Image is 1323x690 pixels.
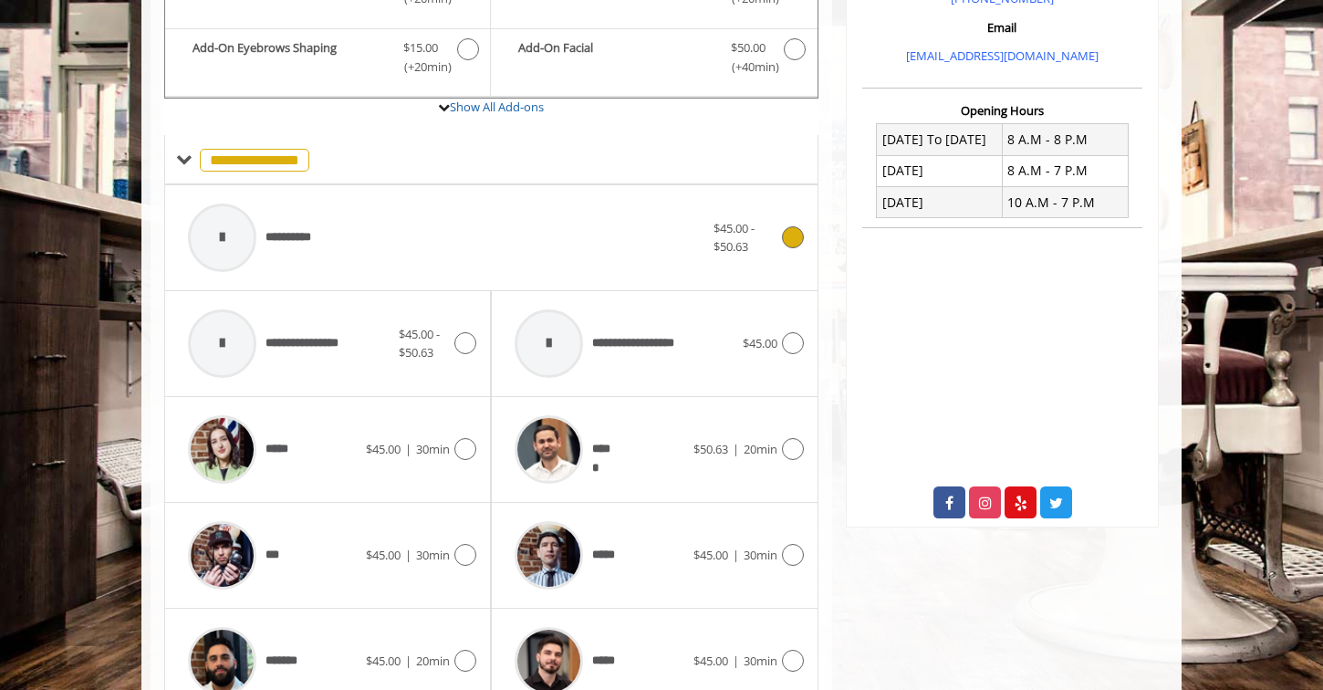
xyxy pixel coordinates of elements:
[877,155,1003,186] td: [DATE]
[743,335,777,351] span: $45.00
[399,326,440,361] span: $45.00 - $50.63
[877,187,1003,218] td: [DATE]
[721,57,775,77] span: (+40min )
[366,441,401,457] span: $45.00
[906,47,1099,64] a: [EMAIL_ADDRESS][DOMAIN_NAME]
[416,653,450,669] span: 20min
[733,653,739,669] span: |
[500,38,807,81] label: Add-On Facial
[405,653,411,669] span: |
[731,38,766,57] span: $50.00
[867,21,1138,34] h3: Email
[693,653,728,669] span: $45.00
[416,441,450,457] span: 30min
[1002,155,1128,186] td: 8 A.M - 7 P.M
[744,653,777,669] span: 30min
[1002,187,1128,218] td: 10 A.M - 7 P.M
[733,547,739,563] span: |
[744,441,777,457] span: 20min
[733,441,739,457] span: |
[744,547,777,563] span: 30min
[693,547,728,563] span: $45.00
[450,99,544,115] a: Show All Add-ons
[403,38,438,57] span: $15.00
[366,547,401,563] span: $45.00
[693,441,728,457] span: $50.63
[394,57,448,77] span: (+20min )
[405,441,411,457] span: |
[416,547,450,563] span: 30min
[518,38,712,77] b: Add-On Facial
[193,38,385,77] b: Add-On Eyebrows Shaping
[862,104,1142,117] h3: Opening Hours
[174,38,481,81] label: Add-On Eyebrows Shaping
[366,653,401,669] span: $45.00
[714,220,755,256] span: $45.00 - $50.63
[877,124,1003,155] td: [DATE] To [DATE]
[405,547,411,563] span: |
[1002,124,1128,155] td: 8 A.M - 8 P.M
